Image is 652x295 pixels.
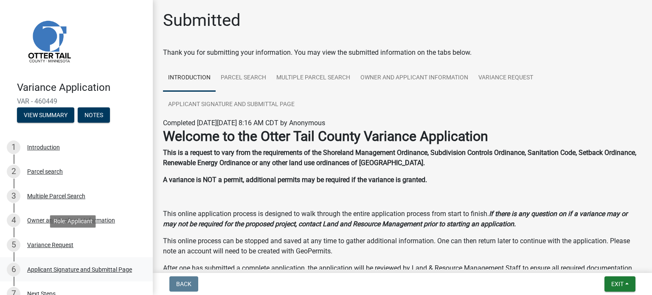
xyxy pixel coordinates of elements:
[163,91,300,118] a: Applicant Signature and Submittal Page
[163,236,642,256] p: This online process can be stopped and saved at any time to gather additional information. One ca...
[163,48,642,58] div: Thank you for submitting your information. You may view the submitted information on the tabs below.
[473,65,538,92] a: Variance Request
[78,107,110,123] button: Notes
[7,238,20,252] div: 5
[17,97,136,105] span: VAR - 460449
[17,9,81,73] img: Otter Tail County, Minnesota
[7,214,20,227] div: 4
[611,281,624,287] span: Exit
[17,112,74,119] wm-modal-confirm: Summary
[163,209,642,229] p: This online application process is designed to walk through the entire application process from s...
[7,140,20,154] div: 1
[271,65,355,92] a: Multiple Parcel Search
[163,128,488,144] strong: Welcome to the Otter Tail County Variance Application
[176,281,191,287] span: Back
[27,169,63,174] div: Parcel search
[163,119,325,127] span: Completed [DATE][DATE] 8:16 AM CDT by Anonymous
[27,267,132,273] div: Applicant Signature and Submittal Page
[163,176,427,184] strong: A variance is NOT a permit, additional permits may be required if the variance is granted.
[7,189,20,203] div: 3
[27,193,85,199] div: Multiple Parcel Search
[7,263,20,276] div: 6
[27,242,73,248] div: Variance Request
[163,263,642,284] p: After one has submitted a complete application, the application will be reviewed by Land & Resour...
[27,217,115,223] div: Owner and Applicant Information
[169,276,198,292] button: Back
[604,276,635,292] button: Exit
[163,65,216,92] a: Introduction
[27,144,60,150] div: Introduction
[163,149,636,167] strong: This is a request to vary from the requirements of the Shoreland Management Ordinance, Subdivisio...
[50,215,96,228] div: Role: Applicant
[355,65,473,92] a: Owner and Applicant Information
[7,165,20,178] div: 2
[17,81,146,94] h4: Variance Application
[78,112,110,119] wm-modal-confirm: Notes
[17,107,74,123] button: View Summary
[216,65,271,92] a: Parcel search
[163,10,241,31] h1: Submitted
